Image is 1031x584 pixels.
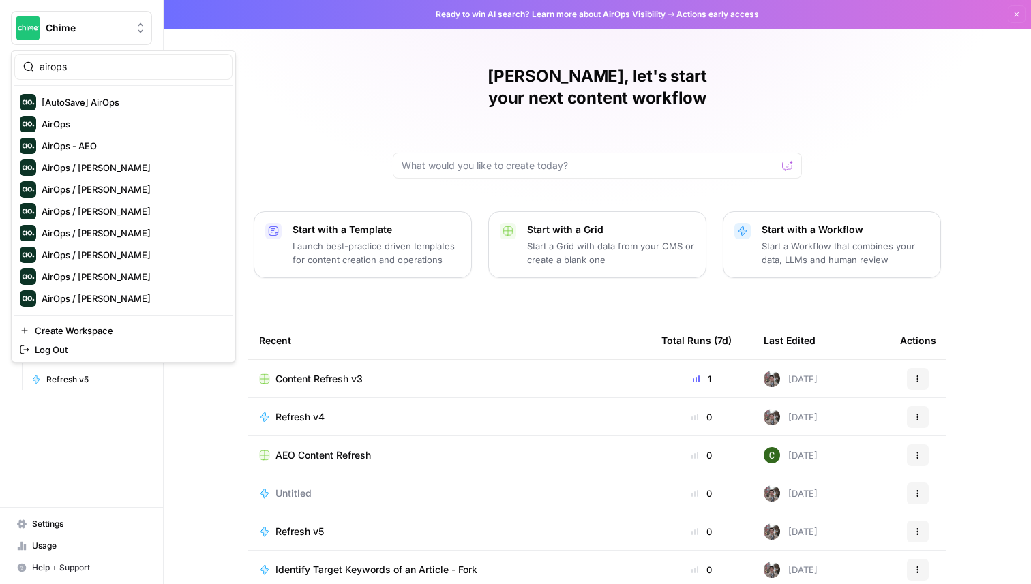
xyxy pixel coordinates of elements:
[42,139,222,153] span: AirOps - AEO
[32,518,146,530] span: Settings
[764,409,818,425] div: [DATE]
[259,525,640,538] a: Refresh v5
[42,95,222,109] span: [AutoSave] AirOps
[20,138,36,154] img: AirOps - AEO Logo
[259,448,640,462] a: AEO Content Refresh
[20,94,36,110] img: [AutoSave] AirOps Logo
[32,562,146,574] span: Help + Support
[259,322,640,359] div: Recent
[254,211,472,278] button: Start with a TemplateLaunch best-practice driven templates for content creation and operations
[527,239,695,266] p: Start a Grid with data from your CMS or create a blank one
[42,204,222,218] span: AirOps / [PERSON_NAME]
[762,223,929,236] p: Start with a Workflow
[436,8,666,20] span: Ready to win AI search? about AirOps Visibility
[259,487,640,500] a: Untitled
[20,247,36,263] img: AirOps / Gustaf Gyllensporre Logo
[275,448,371,462] span: AEO Content Refresh
[275,372,363,386] span: Content Refresh v3
[764,371,780,387] img: a2mlt6f1nb2jhzcjxsuraj5rj4vi
[25,369,152,390] a: Refresh v5
[293,223,460,236] p: Start with a Template
[764,447,780,463] img: 14qrvic887bnlg6dzgoj39zarp80
[20,159,36,176] img: AirOps / Caio Lucena Logo
[14,321,233,340] a: Create Workspace
[764,485,780,502] img: a2mlt6f1nb2jhzcjxsuraj5rj4vi
[40,60,224,74] input: Search Workspaces
[42,117,222,131] span: AirOps
[46,373,146,386] span: Refresh v5
[20,290,36,307] img: AirOps / Nicholas Cabral Logo
[275,487,312,500] span: Untitled
[488,211,706,278] button: Start with a GridStart a Grid with data from your CMS or create a blank one
[14,340,233,359] a: Log Out
[32,540,146,552] span: Usage
[35,343,222,356] span: Log Out
[900,322,936,359] div: Actions
[275,525,324,538] span: Refresh v5
[11,11,152,45] button: Workspace: Chime
[42,292,222,305] span: AirOps / [PERSON_NAME]
[764,523,780,540] img: a2mlt6f1nb2jhzcjxsuraj5rj4vi
[259,372,640,386] a: Content Refresh v3
[661,322,732,359] div: Total Runs (7d)
[11,513,152,535] a: Settings
[661,372,742,386] div: 1
[393,65,802,109] h1: [PERSON_NAME], let's start your next content workflow
[20,181,36,198] img: AirOps / Daniel Prazeres Logo
[764,371,818,387] div: [DATE]
[42,248,222,262] span: AirOps / [PERSON_NAME]
[42,226,222,240] span: AirOps / [PERSON_NAME]
[259,410,640,424] a: Refresh v4
[42,270,222,283] span: AirOps / [PERSON_NAME]
[20,203,36,219] img: AirOps / Darley Barreto Logo
[764,447,818,463] div: [DATE]
[11,557,152,579] button: Help + Support
[661,563,742,577] div: 0
[723,211,941,278] button: Start with a WorkflowStart a Workflow that combines your data, LLMs and human review
[764,485,818,502] div: [DATE]
[661,525,742,538] div: 0
[527,223,695,236] p: Start with a Grid
[275,563,477,577] span: Identify Target Keywords of an Article - Fork
[676,8,759,20] span: Actions early access
[11,535,152,557] a: Usage
[35,324,222,337] span: Create Workspace
[293,239,460,266] p: Launch best-practice driven templates for content creation and operations
[764,409,780,425] img: a2mlt6f1nb2jhzcjxsuraj5rj4vi
[764,322,816,359] div: Last Edited
[11,50,236,363] div: Workspace: Chime
[46,21,128,35] span: Chime
[402,159,777,172] input: What would you like to create today?
[661,448,742,462] div: 0
[661,410,742,424] div: 0
[661,487,742,500] div: 0
[20,225,36,241] img: AirOps / Franco Bellomo Logo
[259,563,640,577] a: Identify Target Keywords of an Article - Fork
[20,268,36,285] img: AirOps / Marcos Kuchak Logo
[764,562,780,578] img: a2mlt6f1nb2jhzcjxsuraj5rj4vi
[764,562,818,578] div: [DATE]
[16,16,40,40] img: Chime Logo
[20,116,36,132] img: AirOps Logo
[532,9,577,19] a: Learn more
[764,523,818,540] div: [DATE]
[275,410,325,424] span: Refresh v4
[762,239,929,266] p: Start a Workflow that combines your data, LLMs and human review
[42,161,222,174] span: AirOps / [PERSON_NAME]
[42,183,222,196] span: AirOps / [PERSON_NAME]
